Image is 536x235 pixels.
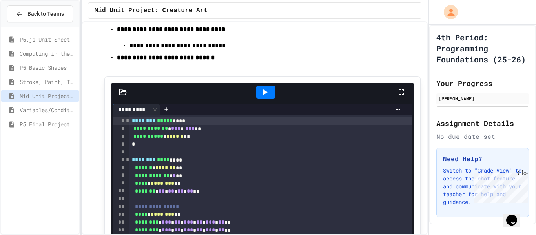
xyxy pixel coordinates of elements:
h2: Assignment Details [436,118,529,129]
h1: 4th Period: Programming Foundations (25-26) [436,32,529,65]
p: Switch to "Grade View" to access the chat feature and communicate with your teacher for help and ... [443,167,522,206]
iframe: chat widget [471,169,528,203]
div: Chat with us now!Close [3,3,54,50]
span: Variables/Conditionals/Animation [20,106,76,114]
span: Back to Teams [27,10,64,18]
h3: Need Help? [443,154,522,164]
span: P5 Final Project [20,120,76,128]
span: Mid Unit Project: Creature Art [95,6,208,15]
div: My Account [436,3,460,21]
iframe: chat widget [503,204,528,227]
span: Mid Unit Project: Creature Art [20,92,76,100]
span: Stroke, Paint, Transparency [20,78,76,86]
div: [PERSON_NAME] [439,95,527,102]
span: P5 Basic Shapes [20,64,76,72]
button: Back to Teams [7,5,73,22]
span: P5.js Unit Sheet [20,35,76,44]
h2: Your Progress [436,78,529,89]
span: Computing in the Arts [20,49,76,58]
div: No due date set [436,132,529,141]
